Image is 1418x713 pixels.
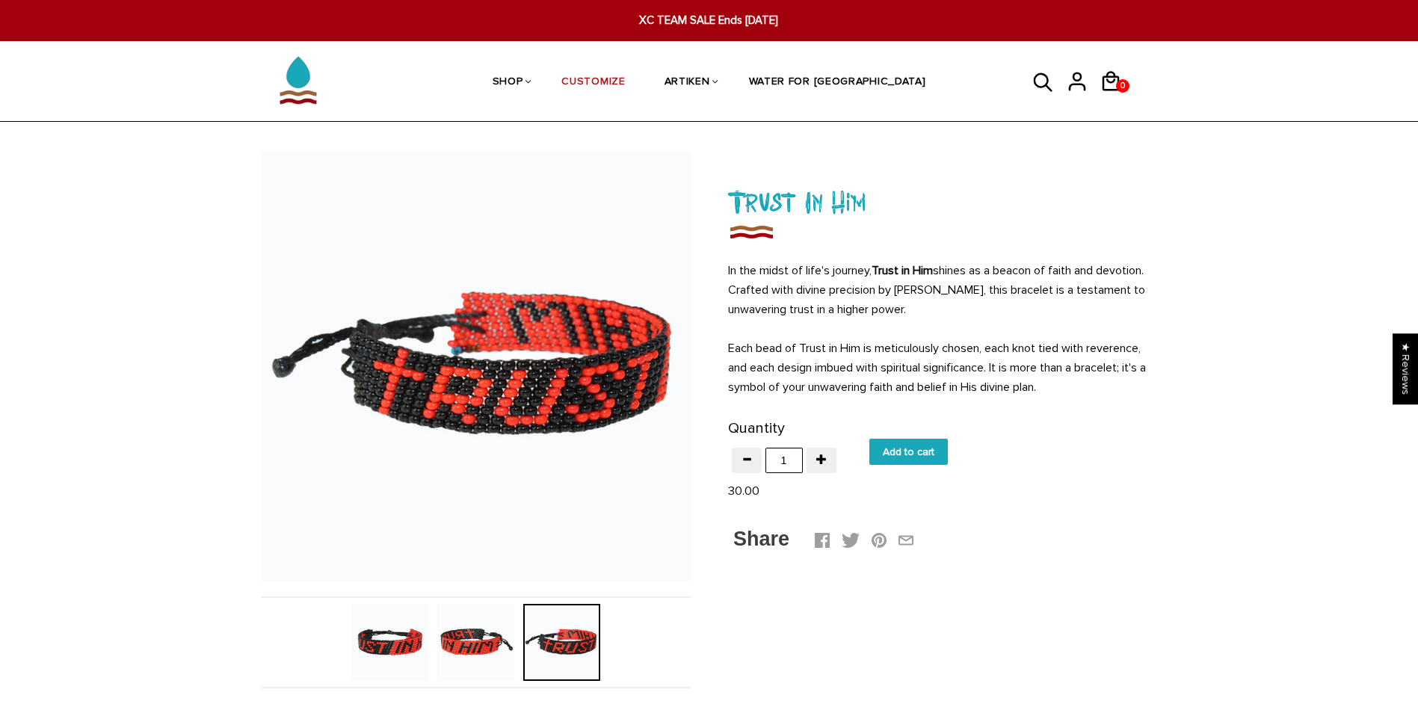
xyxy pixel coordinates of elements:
[749,43,926,123] a: WATER FOR [GEOGRAPHIC_DATA]
[728,484,759,499] span: 30.00
[1393,333,1418,404] div: Click to open Judge.me floating reviews tab
[728,261,1158,397] p: In the midst of life's journey, shines as a beacon of faith and devotion. Crafted with divine pre...
[733,528,789,550] span: Share
[728,221,774,242] img: Trust In Him
[869,439,948,465] input: Add to cart
[665,43,710,123] a: ARTIKEN
[1100,97,1133,99] a: 0
[561,43,625,123] a: CUSTOMIZE
[351,604,428,681] img: Trust In Him
[1117,75,1129,96] span: 0
[434,12,984,29] span: XC TEAM SALE Ends [DATE]
[261,152,691,581] img: Trust In Him
[493,43,523,123] a: SHOP
[728,416,785,441] label: Quantity
[437,604,514,681] img: Trust In Him
[728,182,1158,221] h1: Trust In Him
[872,263,933,278] strong: Trust in Him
